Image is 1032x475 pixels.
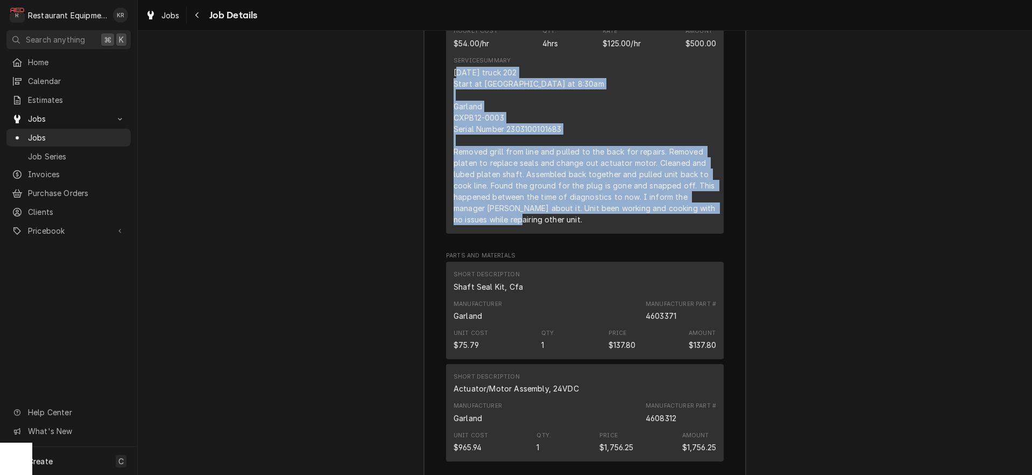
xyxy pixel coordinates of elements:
[536,431,551,453] div: Quantity
[609,339,636,351] div: Price
[646,300,716,309] div: Manufacturer Part #
[454,281,523,292] div: Short Description
[161,10,180,21] span: Jobs
[446,364,724,462] div: Line Item
[454,329,488,351] div: Cost
[6,403,131,421] a: Go to Help Center
[682,431,716,453] div: Amount
[119,34,124,45] span: K
[6,30,131,49] button: Search anything⌘K
[454,413,482,424] div: Manufacturer
[28,407,124,418] span: Help Center
[104,34,111,45] span: ⌘
[454,329,488,338] div: Unit Cost
[454,67,716,225] div: [DATE] truck 202 Start at [GEOGRAPHIC_DATA] at 8:30am Garland CXPB12-0003 Serial Number 230310010...
[646,300,716,322] div: Part Number
[10,8,25,23] div: R
[646,402,716,410] div: Manufacturer Part #
[609,329,627,338] div: Price
[685,27,712,36] div: Amount
[454,402,502,410] div: Manufacturer
[454,402,502,423] div: Manufacturer
[454,270,523,292] div: Short Description
[28,113,109,124] span: Jobs
[28,94,125,106] span: Estimates
[541,329,556,338] div: Qty.
[446,252,724,260] span: Parts and Materials
[454,339,479,351] div: Cost
[28,75,125,87] span: Calendar
[6,184,131,202] a: Purchase Orders
[189,6,206,24] button: Navigate back
[689,339,716,351] div: Amount
[542,27,559,48] div: Quantity
[536,442,539,453] div: Quantity
[599,431,633,453] div: Price
[454,27,498,48] div: Cost
[454,431,488,440] div: Unit Cost
[28,225,109,236] span: Pricebook
[28,169,125,180] span: Invoices
[141,6,184,24] a: Jobs
[646,310,676,322] div: Part Number
[28,187,125,199] span: Purchase Orders
[446,262,724,359] div: Line Item
[603,27,617,36] div: Rate
[646,413,676,424] div: Part Number
[118,456,124,467] span: C
[28,57,125,68] span: Home
[113,8,128,23] div: KR
[646,402,716,423] div: Part Number
[603,38,641,49] div: Price
[685,27,716,48] div: Amount
[685,38,716,49] div: Amount
[6,91,131,109] a: Estimates
[541,339,544,351] div: Quantity
[599,431,618,440] div: Price
[6,72,131,90] a: Calendar
[6,222,131,240] a: Go to Pricebook
[6,129,131,146] a: Jobs
[454,27,498,36] div: Hourly Cost
[454,270,520,279] div: Short Description
[26,34,85,45] span: Search anything
[599,442,633,453] div: Price
[10,8,25,23] div: Restaurant Equipment Diagnostics's Avatar
[6,110,131,128] a: Go to Jobs
[454,373,520,381] div: Short Description
[603,27,641,48] div: Price
[454,38,489,49] div: Cost
[6,148,131,165] a: Job Series
[6,165,131,183] a: Invoices
[454,300,502,322] div: Manufacturer
[454,57,511,65] div: Service Summary
[454,431,488,453] div: Cost
[454,310,482,322] div: Manufacturer
[28,132,125,143] span: Jobs
[446,252,724,466] div: Parts and Materials
[446,262,724,466] div: Parts and Materials List
[28,206,125,218] span: Clients
[28,10,107,21] div: Restaurant Equipment Diagnostics
[454,300,502,309] div: Manufacturer
[542,27,557,36] div: Qty.
[541,329,556,351] div: Quantity
[682,442,716,453] div: Amount
[28,457,53,466] span: Create
[689,329,716,338] div: Amount
[28,151,125,162] span: Job Series
[28,425,124,437] span: What's New
[689,329,716,351] div: Amount
[6,203,131,221] a: Clients
[542,38,559,49] div: Quantity
[454,383,579,394] div: Short Description
[6,422,131,440] a: Go to What's New
[454,442,482,453] div: Cost
[682,431,709,440] div: Amount
[536,431,551,440] div: Qty.
[113,8,128,23] div: Kelli Robinette's Avatar
[454,373,579,394] div: Short Description
[206,8,258,23] span: Job Details
[6,53,131,71] a: Home
[609,329,636,351] div: Price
